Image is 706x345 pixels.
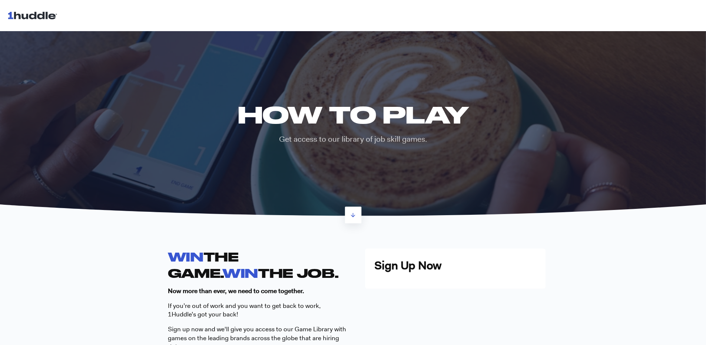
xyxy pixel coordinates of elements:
h1: HOW TO PLAY [232,101,474,128]
strong: THE GAME. THE JOB. [168,249,339,280]
strong: Now more than ever, we need to come together. [168,287,304,295]
img: 1huddle [7,8,60,22]
span: WIN [168,249,203,264]
h3: Sign Up Now [374,258,536,273]
span: If you’re out of work and you want to get back to work, 1Huddle’s got your back! [168,302,321,319]
p: Get access to our library of job skill games. [232,134,474,145]
span: WIN [222,266,258,280]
